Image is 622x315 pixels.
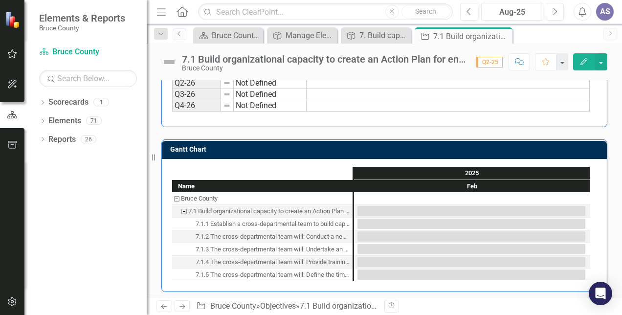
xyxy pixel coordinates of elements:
[172,230,353,243] div: 7.1.2 The cross-departmental team will: Conduct a needs assessment to identify gaps and opportuni...
[415,7,436,15] span: Search
[212,29,261,42] div: Bruce County BSC Welcome Page
[234,78,307,89] td: Not Defined
[357,231,585,242] div: Task: Start date: 2025-02-01 End date: 2025-02-28
[596,3,614,21] button: AS
[172,269,353,281] div: Task: Start date: 2025-02-01 End date: 2025-02-28
[485,6,540,18] div: Aug-25
[196,230,350,243] div: 7.1.2 The cross-departmental team will: Conduct a needs assessment to identify gaps and opportuni...
[172,78,221,89] td: Q2-26
[196,301,377,312] div: » »
[286,29,334,42] div: Manage Elements
[196,243,350,256] div: 7.1.3 The cross-departmental team will: Undertake an Environmental scan and SWOT analysis
[357,244,585,254] div: Task: Start date: 2025-02-01 End date: 2025-02-28
[172,218,353,230] div: 7.1.1 Establish a cross-departmental team to build capacity in the preparatory phase of the Clima...
[343,29,408,42] a: 7. Build capacity to adapt to and mitigate the impacts of climate change
[182,65,466,72] div: Bruce County
[172,230,353,243] div: Task: Start date: 2025-02-01 End date: 2025-02-28
[182,54,466,65] div: 7.1 Build organizational capacity to create an Action Plan for environmental sustainability in th...
[172,89,221,100] td: Q3-26
[401,5,450,19] button: Search
[172,192,353,205] div: Bruce County
[172,269,353,281] div: 7.1.5 The cross-departmental team will: Define the timeline and milestones for the development of...
[223,90,231,98] img: 8DAGhfEEPCf229AAAAAElFTkSuQmCC
[196,269,350,281] div: 7.1.5 The cross-departmental team will: Define the timeline and milestones for the development of...
[269,29,334,42] a: Manage Elements
[359,29,408,42] div: 7. Build capacity to adapt to and mitigate the impacts of climate change
[48,134,76,145] a: Reports
[39,12,125,24] span: Elements & Reports
[172,256,353,269] div: 7.1.4 The cross-departmental team will: Provide training and programming for staff and partner st...
[172,205,353,218] div: 7.1 Build organizational capacity to create an Action Plan for environmental sustainability in th...
[48,115,81,127] a: Elements
[172,100,221,112] td: Q4-26
[223,102,231,110] img: 8DAGhfEEPCf229AAAAAElFTkSuQmCC
[172,243,353,256] div: 7.1.3 The cross-departmental team will: Undertake an Environmental scan and SWOT analysis
[48,97,89,108] a: Scorecards
[234,100,307,112] td: Not Defined
[39,70,137,87] input: Search Below...
[196,256,350,269] div: 7.1.4 The cross-departmental team will: Provide training and programming for staff and partner st...
[481,3,543,21] button: Aug-25
[223,79,231,87] img: 8DAGhfEEPCf229AAAAAElFTkSuQmCC
[196,218,350,230] div: 7.1.1 Establish a cross-departmental team to build capacity in the preparatory phase of the Clima...
[172,218,353,230] div: Task: Start date: 2025-02-01 End date: 2025-02-28
[198,3,453,21] input: Search ClearPoint...
[354,167,590,180] div: 2025
[589,282,612,305] div: Open Intercom Messenger
[172,180,353,192] div: Name
[170,146,602,153] h3: Gantt Chart
[260,301,296,311] a: Objectives
[234,89,307,100] td: Not Defined
[39,46,137,58] a: Bruce County
[172,243,353,256] div: Task: Start date: 2025-02-01 End date: 2025-02-28
[188,205,350,218] div: 7.1 Build organizational capacity to create an Action Plan for environmental sustainability in th...
[5,11,22,28] img: ClearPoint Strategy
[357,257,585,267] div: Task: Start date: 2025-02-01 End date: 2025-02-28
[354,180,590,193] div: Feb
[357,206,585,216] div: Task: Start date: 2025-02-01 End date: 2025-02-28
[357,219,585,229] div: Task: Start date: 2025-02-01 End date: 2025-02-28
[172,205,353,218] div: Task: Start date: 2025-02-01 End date: 2025-02-28
[81,135,96,143] div: 26
[196,29,261,42] a: Bruce County BSC Welcome Page
[181,192,218,205] div: Bruce County
[172,256,353,269] div: Task: Start date: 2025-02-01 End date: 2025-02-28
[39,24,125,32] small: Bruce County
[86,117,102,125] div: 71
[433,30,510,43] div: 7.1 Build organizational capacity to create an Action Plan for environmental sustainability in th...
[161,54,177,70] img: Not Defined
[476,57,503,67] span: Q2-25
[210,301,256,311] a: Bruce County
[357,270,585,280] div: Task: Start date: 2025-02-01 End date: 2025-02-28
[93,98,109,107] div: 1
[172,192,353,205] div: Task: Bruce County Start date: 2025-02-01 End date: 2025-02-02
